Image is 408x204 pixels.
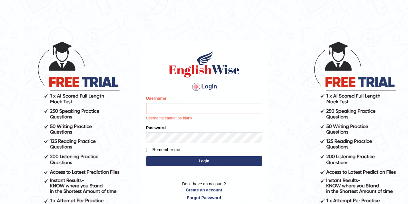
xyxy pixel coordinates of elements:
label: Username [146,95,166,101]
img: Logo of English Wise sign in for intelligent practice with AI [167,49,241,78]
input: Remember me [146,148,150,152]
p: Don't have an account? [146,181,262,201]
h4: Login [146,82,262,92]
a: Forgot Password [146,195,262,201]
label: Password [146,125,166,131]
a: Create an account [146,187,262,193]
button: Login [146,156,262,166]
label: Remember me [146,147,180,153]
p: Username cannot be blank. [146,116,262,121]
